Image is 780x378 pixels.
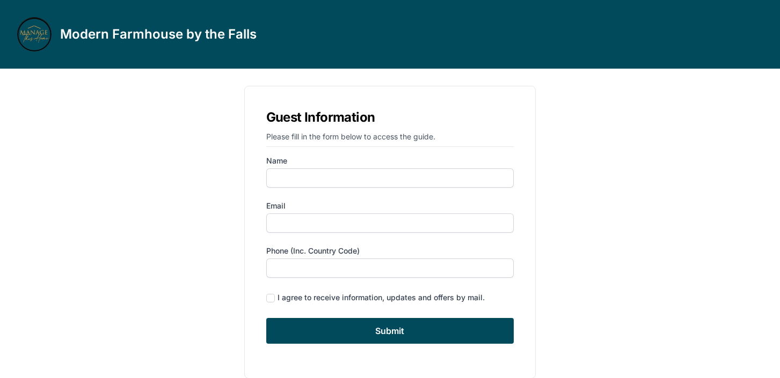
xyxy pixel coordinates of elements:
h3: Modern Farmhouse by the Falls [60,26,257,43]
input: Submit [266,318,514,344]
a: Modern Farmhouse by the Falls [17,17,257,51]
p: Please fill in the form below to access the guide. [266,131,514,147]
label: Email [266,201,514,211]
h1: Guest Information [266,108,514,127]
img: r2mnu3j99m3qckd0w7t99gb186jo [17,17,52,51]
label: Name [266,155,514,166]
label: Phone (inc. country code) [266,246,514,256]
div: I agree to receive information, updates and offers by mail. [278,292,485,303]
